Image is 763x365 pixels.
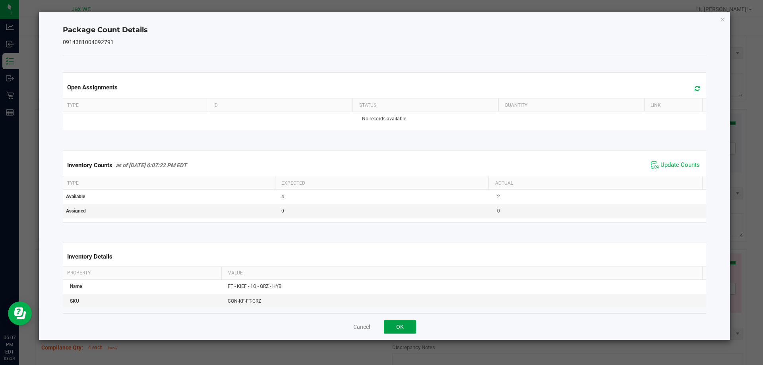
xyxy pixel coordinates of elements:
[228,298,261,304] span: CON-KF-FT-GRZ
[67,180,79,186] span: Type
[497,208,500,214] span: 0
[228,270,243,276] span: Value
[651,102,661,108] span: Link
[281,208,284,214] span: 0
[67,84,118,91] span: Open Assignments
[116,162,187,168] span: as of [DATE] 6:07:22 PM EDT
[8,301,32,325] iframe: Resource center
[67,270,91,276] span: Property
[495,180,513,186] span: Actual
[384,320,416,334] button: OK
[70,284,82,289] span: Name
[359,102,376,108] span: Status
[67,102,79,108] span: Type
[213,102,218,108] span: ID
[66,208,86,214] span: Assigned
[497,194,500,199] span: 2
[66,194,85,199] span: Available
[281,194,284,199] span: 4
[228,284,281,289] span: FT - KIEF - 1G - GRZ - HYB
[70,298,79,304] span: SKU
[67,253,112,260] span: Inventory Details
[61,112,708,126] td: No records available.
[281,180,305,186] span: Expected
[353,323,370,331] button: Cancel
[67,162,112,169] span: Inventory Counts
[505,102,527,108] span: Quantity
[720,14,726,24] button: Close
[63,39,707,45] h5: 0914381004092791
[63,25,707,35] h4: Package Count Details
[660,161,700,169] span: Update Counts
